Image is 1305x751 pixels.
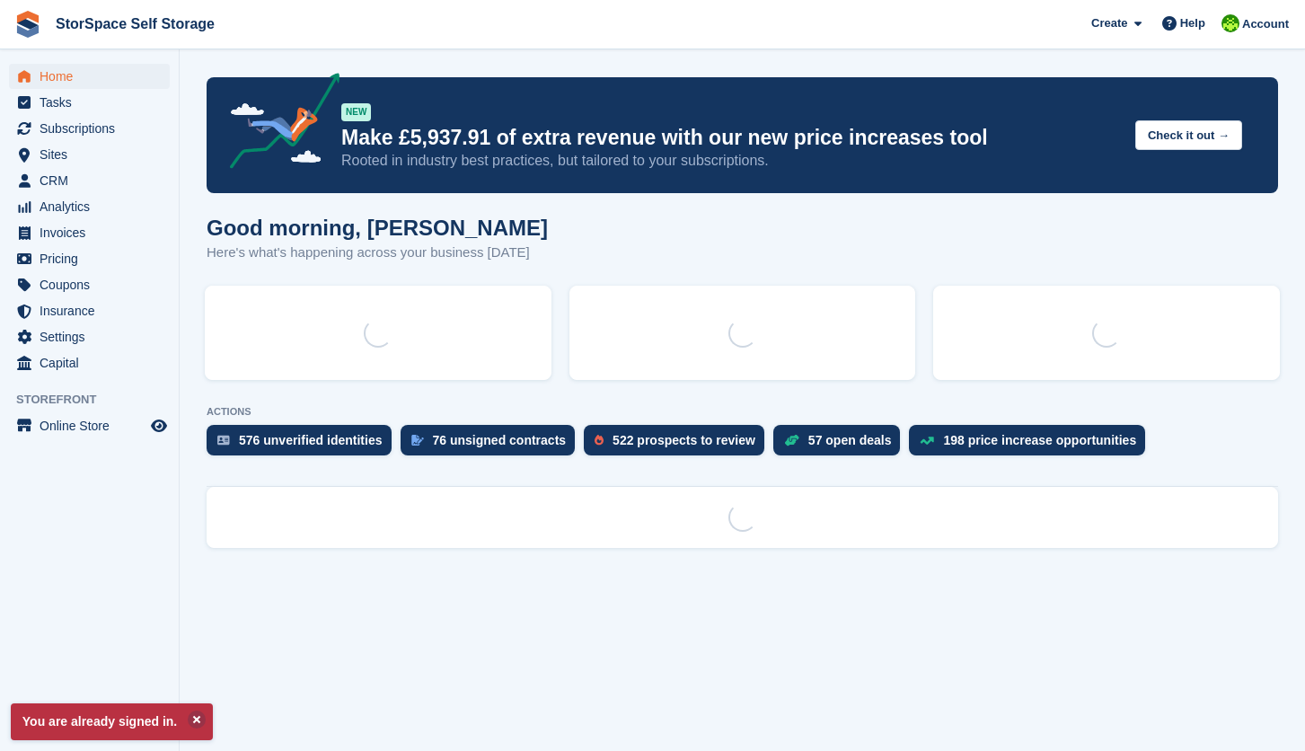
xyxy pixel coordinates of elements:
button: Check it out → [1135,120,1242,150]
div: 198 price increase opportunities [943,433,1136,447]
a: 57 open deals [773,425,910,464]
span: Subscriptions [40,116,147,141]
a: menu [9,142,170,167]
a: menu [9,246,170,271]
a: 76 unsigned contracts [401,425,585,464]
span: Pricing [40,246,147,271]
span: Analytics [40,194,147,219]
a: StorSpace Self Storage [48,9,222,39]
a: Preview store [148,415,170,437]
a: menu [9,272,170,297]
span: Home [40,64,147,89]
a: 576 unverified identities [207,425,401,464]
span: Help [1180,14,1205,32]
img: deal-1b604bf984904fb50ccaf53a9ad4b4a5d6e5aea283cecdc64d6e3604feb123c2.svg [784,434,799,446]
div: NEW [341,103,371,121]
div: 76 unsigned contracts [433,433,567,447]
span: Tasks [40,90,147,115]
img: contract_signature_icon-13c848040528278c33f63329250d36e43548de30e8caae1d1a13099fd9432cc5.svg [411,435,424,446]
a: menu [9,90,170,115]
a: 198 price increase opportunities [909,425,1154,464]
a: menu [9,324,170,349]
a: menu [9,350,170,375]
span: Online Store [40,413,147,438]
span: Storefront [16,391,179,409]
img: verify_identity-adf6edd0f0f0b5bbfe63781bf79b02c33cf7c696d77639b501bdc392416b5a36.svg [217,435,230,446]
span: Sites [40,142,147,167]
div: 522 prospects to review [613,433,755,447]
span: Coupons [40,272,147,297]
span: Settings [40,324,147,349]
span: Create [1091,14,1127,32]
h1: Good morning, [PERSON_NAME] [207,216,548,240]
span: Invoices [40,220,147,245]
img: price-adjustments-announcement-icon-8257ccfd72463d97f412b2fc003d46551f7dbcb40ab6d574587a9cd5c0d94... [215,73,340,175]
a: menu [9,64,170,89]
a: menu [9,116,170,141]
a: menu [9,194,170,219]
span: Capital [40,350,147,375]
a: menu [9,413,170,438]
a: menu [9,168,170,193]
span: CRM [40,168,147,193]
p: You are already signed in. [11,703,213,740]
a: 522 prospects to review [584,425,773,464]
span: Account [1242,15,1289,33]
a: menu [9,298,170,323]
p: Make £5,937.91 of extra revenue with our new price increases tool [341,125,1121,151]
div: 576 unverified identities [239,433,383,447]
span: Insurance [40,298,147,323]
img: price_increase_opportunities-93ffe204e8149a01c8c9dc8f82e8f89637d9d84a8eef4429ea346261dce0b2c0.svg [920,437,934,445]
img: prospect-51fa495bee0391a8d652442698ab0144808aea92771e9ea1ae160a38d050c398.svg [595,435,604,446]
img: stora-icon-8386f47178a22dfd0bd8f6a31ec36ba5ce8667c1dd55bd0f319d3a0aa187defe.svg [14,11,41,38]
p: ACTIONS [207,406,1278,418]
img: paul catt [1221,14,1239,32]
div: 57 open deals [808,433,892,447]
p: Here's what's happening across your business [DATE] [207,243,548,263]
p: Rooted in industry best practices, but tailored to your subscriptions. [341,151,1121,171]
a: menu [9,220,170,245]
